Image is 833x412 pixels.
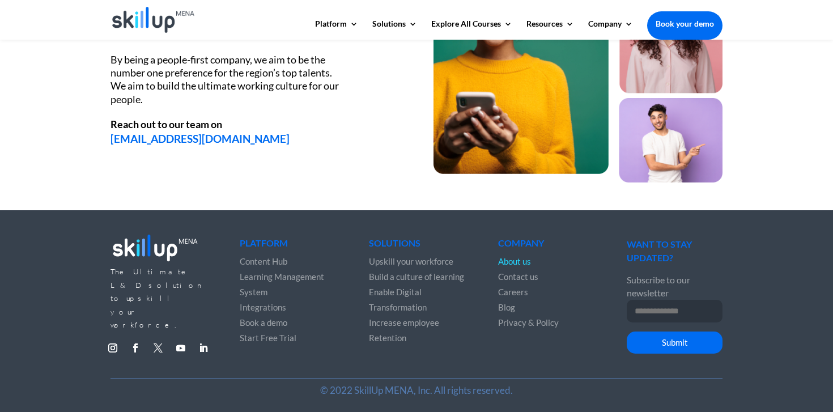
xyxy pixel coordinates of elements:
span: The Ultimate L&D solution to upskill your workforce. [110,267,204,329]
a: Book a demo [240,317,287,328]
a: About us [498,256,531,266]
span: WANT TO STAY UPDATED? [627,239,692,262]
img: footer_logo [110,231,200,264]
iframe: Chat Widget [776,358,833,412]
a: Learning Management System [240,271,324,297]
a: Start Free Trial [240,333,296,343]
a: Enable Digital Transformation [369,287,427,312]
a: Follow on Youtube [172,339,190,357]
img: Skillup Mena [112,7,194,33]
a: Careers [498,287,528,297]
a: Solutions [372,20,417,39]
strong: Reach out to our team on [110,118,222,130]
a: Content Hub [240,256,287,266]
a: Follow on Instagram [104,339,122,357]
a: Follow on LinkedIn [194,339,212,357]
a: Increase employee Retention [369,317,439,343]
a: Resources [526,20,574,39]
a: Contact us [498,271,538,282]
span: Submit [662,337,688,347]
h4: Company [498,239,593,253]
a: Build a culture of learning [369,271,464,282]
a: Explore All Courses [431,20,512,39]
a: Company [588,20,633,39]
p: Subscribe to our newsletter [627,273,722,300]
a: Privacy & Policy [498,317,559,328]
button: Submit [627,332,722,354]
a: Follow on X [149,339,167,357]
a: Platform [315,20,358,39]
p: © 2022 SkillUp MENA, Inc. All rights reserved. [110,384,722,397]
a: Blog [498,302,515,312]
h4: Solutions [369,239,464,253]
div: By being a people-first company, we aim to be the number one preference for the region’s top tale... [110,53,343,107]
a: Integrations [240,302,286,312]
a: Book your demo [647,11,722,36]
h4: Platform [240,239,335,253]
a: [EMAIL_ADDRESS][DOMAIN_NAME] [110,132,290,145]
a: Upskill your workforce [369,256,453,266]
a: Follow on Facebook [126,339,144,357]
